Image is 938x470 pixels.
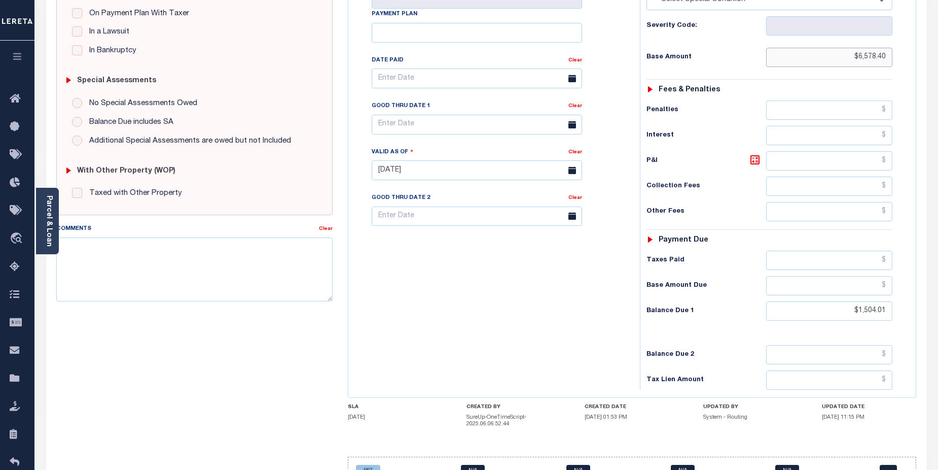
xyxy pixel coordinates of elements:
[766,126,893,145] input: $
[372,102,430,111] label: Good Thru Date 1
[766,202,893,221] input: $
[568,58,582,63] a: Clear
[84,26,129,38] label: In a Lawsuit
[348,415,365,420] span: [DATE]
[84,45,136,57] label: In Bankruptcy
[84,136,291,147] label: Additional Special Assessments are owed but not Included
[646,282,766,290] h6: Base Amount Due
[659,86,720,94] h6: Fees & Penalties
[56,225,91,233] label: Comments
[766,177,893,196] input: $
[348,404,443,410] h4: SLA
[372,56,404,65] label: Date Paid
[646,131,766,140] h6: Interest
[766,301,893,321] input: $
[45,195,52,247] a: Parcel & Loan
[466,414,561,427] h5: SureUp-OneTimeScript-2025.06.06.52.44
[84,98,197,110] label: No Special Assessments Owed
[585,404,679,410] h4: CREATED DATE
[646,256,766,264] h6: Taxes Paid
[646,208,766,216] h6: Other Fees
[766,345,893,364] input: $
[646,22,766,30] h6: Severity Code:
[466,404,561,410] h4: CREATED BY
[703,414,798,421] h5: System - Routing
[703,404,798,410] h4: UPDATED BY
[646,106,766,114] h6: Penalties
[766,371,893,390] input: $
[568,195,582,200] a: Clear
[766,151,893,171] input: $
[646,376,766,384] h6: Tax Lien Amount
[568,104,582,109] a: Clear
[822,414,917,421] h5: [DATE] 11:15 PM
[822,404,917,410] h4: UPDATED DATE
[646,307,766,315] h6: Balance Due 1
[646,154,766,168] h6: P&I
[646,53,766,61] h6: Base Amount
[84,117,173,128] label: Balance Due includes SA
[319,226,333,231] a: Clear
[372,69,582,88] input: Enter Date
[372,10,417,19] label: Payment Plan
[646,351,766,359] h6: Balance Due 2
[77,167,175,176] h6: with Other Property (WOP)
[372,160,582,180] input: Enter Date
[372,147,413,157] label: Valid as Of
[10,232,26,246] i: travel_explore
[766,100,893,120] input: $
[372,194,430,203] label: Good Thru Date 2
[84,188,182,199] label: Taxed with Other Property
[766,251,893,270] input: $
[372,115,582,135] input: Enter Date
[766,48,893,67] input: $
[372,207,582,226] input: Enter Date
[84,8,189,20] label: On Payment Plan With Taxer
[646,182,766,190] h6: Collection Fees
[568,150,582,155] a: Clear
[585,414,679,421] h5: [DATE] 01:53 PM
[77,77,156,85] h6: Special Assessments
[766,276,893,295] input: $
[659,236,708,245] h6: Payment due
